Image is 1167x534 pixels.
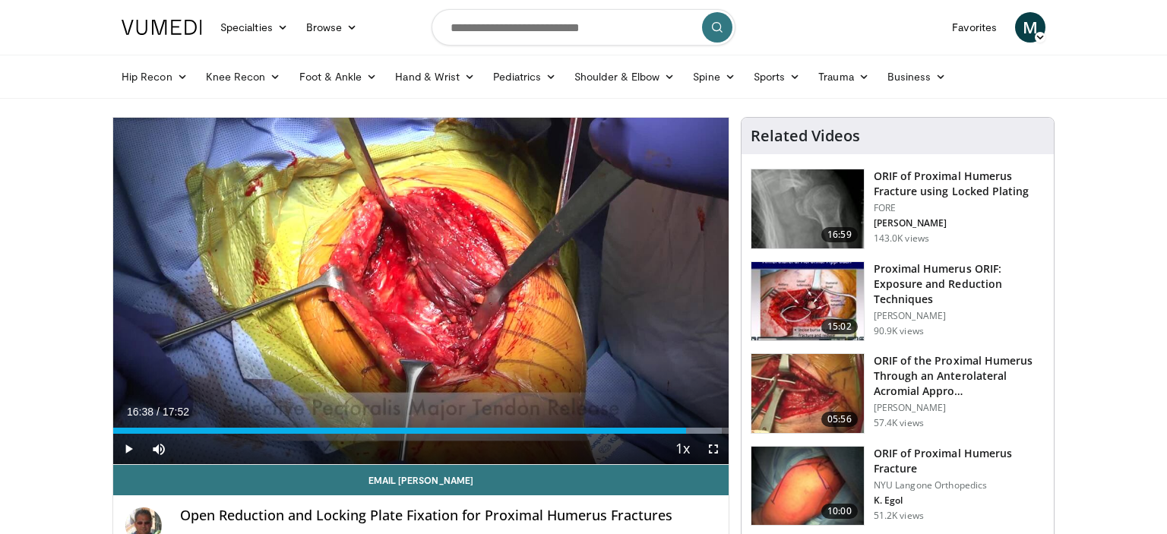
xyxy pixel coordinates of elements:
button: Fullscreen [698,434,729,464]
img: gardener_hum_1.png.150x105_q85_crop-smart_upscale.jpg [751,262,864,341]
p: [PERSON_NAME] [874,402,1045,414]
p: [PERSON_NAME] [874,217,1045,229]
span: 10:00 [821,504,858,519]
a: M [1015,12,1045,43]
p: K. Egol [874,495,1045,507]
a: Foot & Ankle [290,62,387,92]
p: [PERSON_NAME] [874,310,1045,322]
a: Trauma [809,62,878,92]
h3: ORIF of the Proximal Humerus Through an Anterolateral Acromial Appro… [874,353,1045,399]
p: 57.4K views [874,417,924,429]
a: 05:56 ORIF of the Proximal Humerus Through an Anterolateral Acromial Appro… [PERSON_NAME] 57.4K v... [751,353,1045,434]
h4: Related Videos [751,127,860,145]
span: 15:02 [821,319,858,334]
a: Shoulder & Elbow [565,62,684,92]
p: FORE [874,202,1045,214]
h4: Open Reduction and Locking Plate Fixation for Proximal Humerus Fractures [180,507,716,524]
p: NYU Langone Orthopedics [874,479,1045,491]
p: 51.2K views [874,510,924,522]
button: Mute [144,434,174,464]
a: Hand & Wrist [386,62,484,92]
a: Business [878,62,956,92]
div: Progress Bar [113,428,729,434]
span: 05:56 [821,412,858,427]
p: 90.9K views [874,325,924,337]
a: 15:02 Proximal Humerus ORIF: Exposure and Reduction Techniques [PERSON_NAME] 90.9K views [751,261,1045,342]
img: VuMedi Logo [122,20,202,35]
button: Play [113,434,144,464]
a: Specialties [211,12,297,43]
a: Spine [684,62,744,92]
a: Knee Recon [197,62,290,92]
a: Sports [745,62,810,92]
a: Email [PERSON_NAME] [113,465,729,495]
p: 143.0K views [874,232,929,245]
h3: ORIF of Proximal Humerus Fracture using Locked Plating [874,169,1045,199]
span: 17:52 [163,406,189,418]
input: Search topics, interventions [432,9,735,46]
a: Browse [297,12,367,43]
h3: Proximal Humerus ORIF: Exposure and Reduction Techniques [874,261,1045,307]
img: 270515_0000_1.png.150x105_q85_crop-smart_upscale.jpg [751,447,864,526]
h3: ORIF of Proximal Humerus Fracture [874,446,1045,476]
span: 16:38 [127,406,153,418]
a: 16:59 ORIF of Proximal Humerus Fracture using Locked Plating FORE [PERSON_NAME] 143.0K views [751,169,1045,249]
a: Hip Recon [112,62,197,92]
span: 16:59 [821,227,858,242]
button: Playback Rate [668,434,698,464]
a: 10:00 ORIF of Proximal Humerus Fracture NYU Langone Orthopedics K. Egol 51.2K views [751,446,1045,526]
span: / [157,406,160,418]
video-js: Video Player [113,118,729,465]
a: Favorites [943,12,1006,43]
img: gardner_3.png.150x105_q85_crop-smart_upscale.jpg [751,354,864,433]
img: Mighell_-_Locked_Plating_for_Proximal_Humerus_Fx_100008672_2.jpg.150x105_q85_crop-smart_upscale.jpg [751,169,864,248]
a: Pediatrics [484,62,565,92]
